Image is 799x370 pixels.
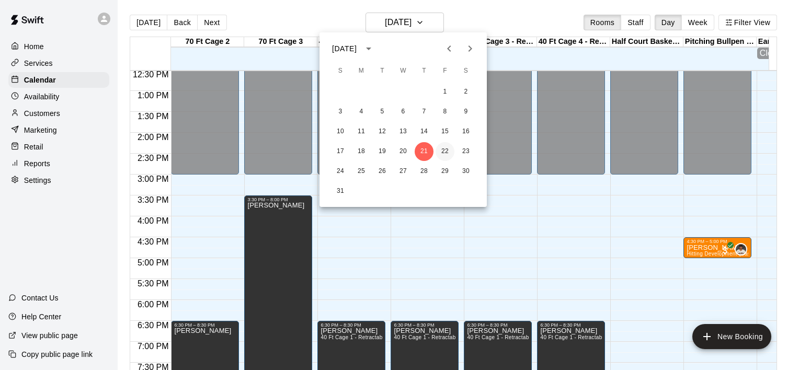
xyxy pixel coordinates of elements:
[331,182,350,201] button: 31
[332,43,357,54] div: [DATE]
[394,162,413,181] button: 27
[373,142,392,161] button: 19
[460,38,481,59] button: Next month
[360,40,378,57] button: calendar view is open, switch to year view
[415,102,433,121] button: 7
[415,142,433,161] button: 21
[456,122,475,141] button: 16
[373,162,392,181] button: 26
[352,122,371,141] button: 11
[436,142,454,161] button: 22
[331,102,350,121] button: 3
[373,61,392,82] span: Tuesday
[456,102,475,121] button: 9
[415,122,433,141] button: 14
[331,162,350,181] button: 24
[352,102,371,121] button: 4
[456,142,475,161] button: 23
[456,61,475,82] span: Saturday
[456,162,475,181] button: 30
[415,61,433,82] span: Thursday
[394,142,413,161] button: 20
[394,61,413,82] span: Wednesday
[456,83,475,101] button: 2
[394,122,413,141] button: 13
[331,122,350,141] button: 10
[331,142,350,161] button: 17
[373,122,392,141] button: 12
[436,83,454,101] button: 1
[415,162,433,181] button: 28
[352,142,371,161] button: 18
[439,38,460,59] button: Previous month
[436,61,454,82] span: Friday
[436,162,454,181] button: 29
[394,102,413,121] button: 6
[331,61,350,82] span: Sunday
[352,61,371,82] span: Monday
[436,122,454,141] button: 15
[436,102,454,121] button: 8
[352,162,371,181] button: 25
[373,102,392,121] button: 5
